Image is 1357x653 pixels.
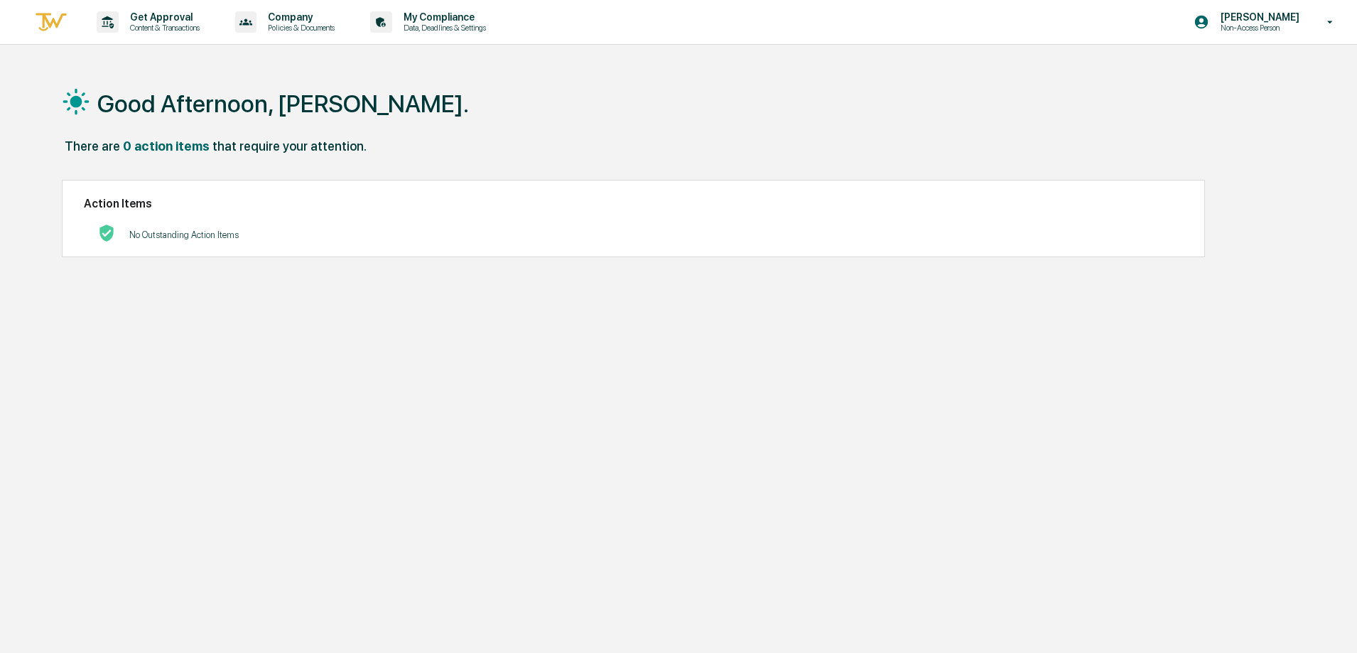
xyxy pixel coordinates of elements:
[256,23,342,33] p: Policies & Documents
[34,11,68,34] img: logo
[84,197,1183,210] h2: Action Items
[1209,11,1307,23] p: [PERSON_NAME]
[97,90,469,118] h1: Good Afternoon, [PERSON_NAME].
[212,139,367,153] div: that require your attention.
[119,11,207,23] p: Get Approval
[1209,23,1307,33] p: Non-Access Person
[392,23,493,33] p: Data, Deadlines & Settings
[98,225,115,242] img: No Actions logo
[123,139,210,153] div: 0 action items
[392,11,493,23] p: My Compliance
[65,139,120,153] div: There are
[129,230,239,240] p: No Outstanding Action Items
[119,23,207,33] p: Content & Transactions
[256,11,342,23] p: Company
